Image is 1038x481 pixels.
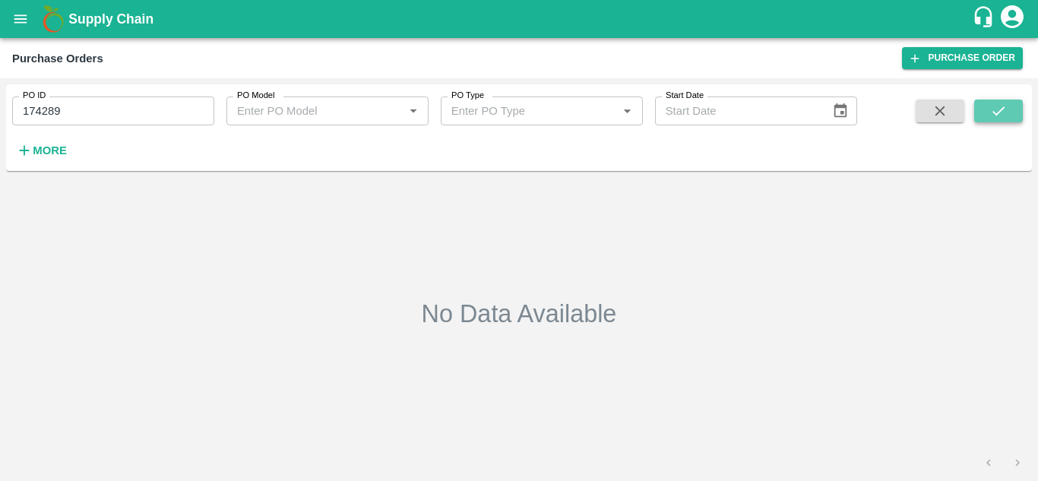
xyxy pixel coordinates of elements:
button: More [12,138,71,163]
input: Enter PO ID [12,97,214,125]
a: Supply Chain [68,8,972,30]
h2: No Data Available [422,299,617,329]
label: PO Type [451,90,484,102]
img: logo [38,4,68,34]
input: Enter PO Model [231,101,379,121]
nav: pagination navigation [974,451,1032,475]
label: Start Date [666,90,704,102]
input: Start Date [655,97,821,125]
button: Open [403,101,423,121]
strong: More [33,144,67,157]
div: account of current user [998,3,1026,35]
b: Supply Chain [68,11,153,27]
div: customer-support [972,5,998,33]
div: Purchase Orders [12,49,103,68]
button: open drawer [3,2,38,36]
input: Enter PO Type [445,101,593,121]
a: Purchase Order [902,47,1023,69]
button: Open [617,101,637,121]
button: Choose date [826,97,855,125]
label: PO ID [23,90,46,102]
label: PO Model [237,90,275,102]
